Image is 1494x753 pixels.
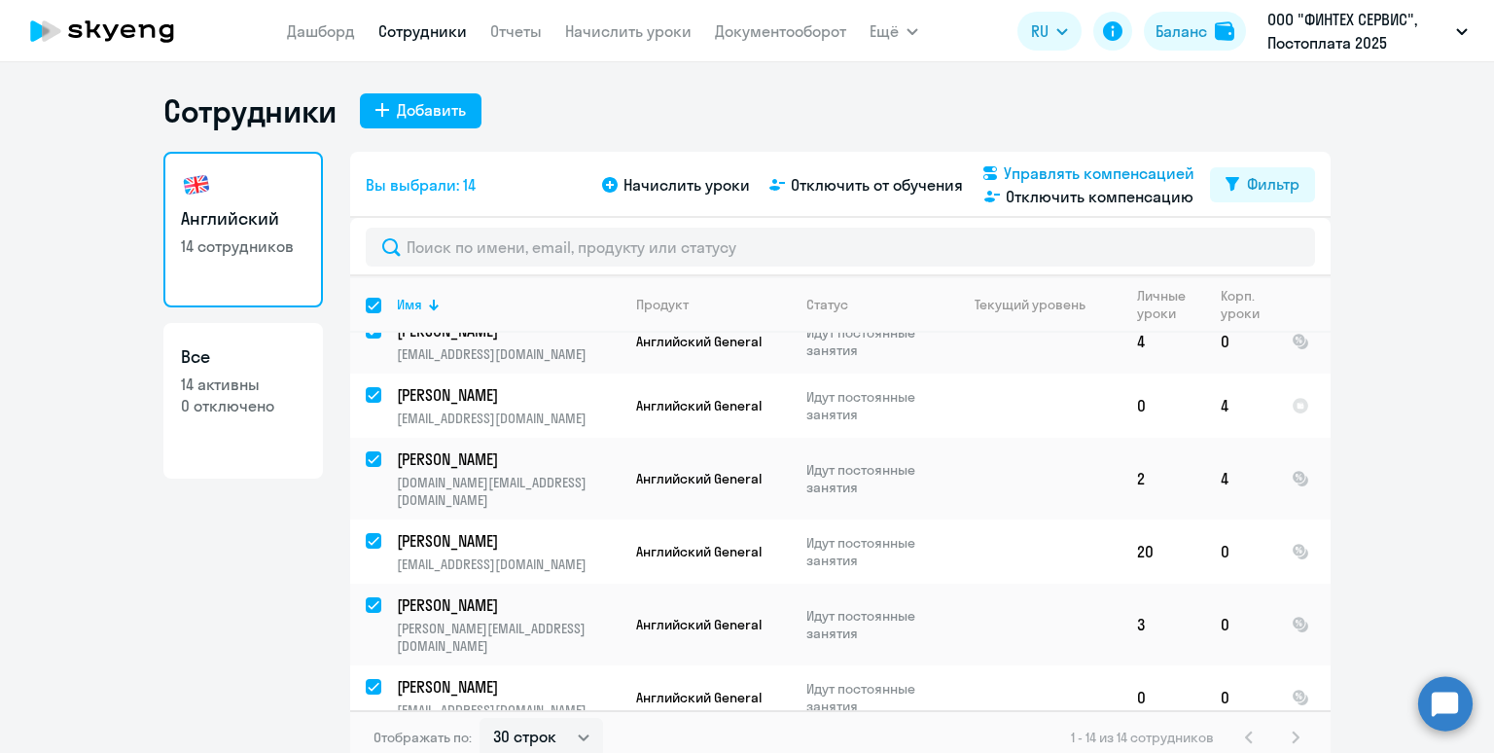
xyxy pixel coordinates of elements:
[1137,287,1187,322] div: Личные уроки
[1205,309,1276,374] td: 0
[397,296,620,313] div: Имя
[791,173,963,197] span: Отключить от обучения
[397,296,422,313] div: Имя
[636,296,790,313] div: Продукт
[1205,520,1276,584] td: 0
[956,296,1120,313] div: Текущий уровень
[1205,374,1276,438] td: 4
[287,21,355,41] a: Дашборд
[181,395,305,416] p: 0 отключено
[636,689,762,706] span: Английский General
[1215,21,1234,41] img: balance
[397,384,620,406] a: [PERSON_NAME]
[397,701,620,719] p: [EMAIL_ADDRESS][DOMAIN_NAME]
[975,296,1085,313] div: Текущий уровень
[181,344,305,370] h3: Все
[636,543,762,560] span: Английский General
[565,21,692,41] a: Начислить уроки
[636,616,762,633] span: Английский General
[1121,584,1205,665] td: 3
[397,410,620,427] p: [EMAIL_ADDRESS][DOMAIN_NAME]
[360,93,481,128] button: Добавить
[397,474,620,509] p: [DOMAIN_NAME][EMAIL_ADDRESS][DOMAIN_NAME]
[163,152,323,307] a: Английский14 сотрудников
[806,324,940,359] p: Идут постоянные занятия
[806,296,940,313] div: Статус
[490,21,542,41] a: Отчеты
[373,729,472,746] span: Отображать по:
[1267,8,1448,54] p: ООО "ФИНТЕХ СЕРВИС", Постоплата 2025
[163,91,337,130] h1: Сотрудники
[1121,520,1205,584] td: 20
[397,448,620,470] a: [PERSON_NAME]
[636,333,762,350] span: Английский General
[378,21,467,41] a: Сотрудники
[397,620,620,655] p: [PERSON_NAME][EMAIL_ADDRESS][DOMAIN_NAME]
[870,12,918,51] button: Ещё
[715,21,846,41] a: Документооборот
[806,607,940,642] p: Идут постоянные занятия
[636,397,762,414] span: Английский General
[1006,185,1193,208] span: Отключить компенсацию
[1144,12,1246,51] button: Балансbalance
[1156,19,1207,43] div: Баланс
[1121,374,1205,438] td: 0
[163,323,323,479] a: Все14 активны0 отключено
[366,228,1315,267] input: Поиск по имени, email, продукту или статусу
[397,98,466,122] div: Добавить
[1221,287,1275,322] div: Корп. уроки
[181,374,305,395] p: 14 активны
[1205,438,1276,520] td: 4
[1121,309,1205,374] td: 4
[1031,19,1049,43] span: RU
[1121,665,1205,730] td: 0
[397,530,620,552] a: [PERSON_NAME]
[806,680,940,715] p: Идут постоянные занятия
[1137,287,1204,322] div: Личные уроки
[397,345,620,363] p: [EMAIL_ADDRESS][DOMAIN_NAME]
[1205,584,1276,665] td: 0
[1004,161,1194,185] span: Управлять компенсацией
[1247,172,1299,196] div: Фильтр
[181,169,212,200] img: english
[1210,167,1315,202] button: Фильтр
[397,556,620,573] p: [EMAIL_ADDRESS][DOMAIN_NAME]
[397,530,617,552] p: [PERSON_NAME]
[636,470,762,487] span: Английский General
[397,594,620,616] a: [PERSON_NAME]
[397,448,617,470] p: [PERSON_NAME]
[870,19,899,43] span: Ещё
[1017,12,1082,51] button: RU
[366,173,476,197] span: Вы выбрали: 14
[1071,729,1214,746] span: 1 - 14 из 14 сотрудников
[1221,287,1260,322] div: Корп. уроки
[806,534,940,569] p: Идут постоянные занятия
[181,206,305,232] h3: Английский
[397,676,620,698] a: [PERSON_NAME]
[806,296,848,313] div: Статус
[806,461,940,496] p: Идут постоянные занятия
[181,235,305,257] p: 14 сотрудников
[623,173,750,197] span: Начислить уроки
[636,296,689,313] div: Продукт
[1258,8,1477,54] button: ООО "ФИНТЕХ СЕРВИС", Постоплата 2025
[1205,665,1276,730] td: 0
[397,384,617,406] p: [PERSON_NAME]
[397,676,617,698] p: [PERSON_NAME]
[397,594,617,616] p: [PERSON_NAME]
[806,388,940,423] p: Идут постоянные занятия
[1121,438,1205,520] td: 2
